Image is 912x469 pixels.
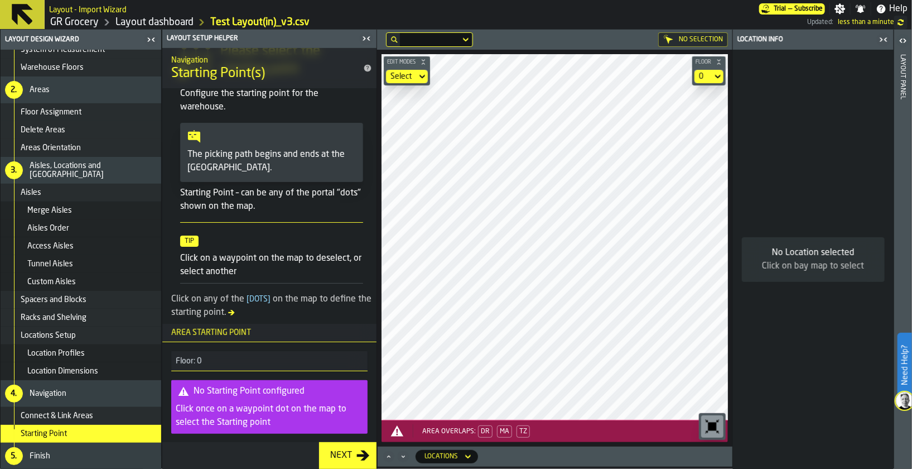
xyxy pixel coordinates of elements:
span: Starting Point(s) [171,65,265,83]
span: Tip [180,236,199,247]
div: button-toolbar-undefined [699,413,726,440]
button: Maximize [382,451,395,462]
a: link-to-/wh/i/e451d98b-95f6-4604-91ff-c80219f9c36d/import/layout/da3e8ec0-b2b9-40f4-a54d-5e8a3c09... [210,16,310,28]
span: Warehouse Floors [21,63,84,72]
div: 3. [5,161,23,179]
li: menu Areas [1,76,161,103]
li: menu Tunnel Aisles [1,255,161,273]
span: Aisles, Locations and [GEOGRAPHIC_DATA] [30,161,157,179]
span: Area Overlaps: [422,428,476,435]
span: Areas Orientation [21,143,81,152]
span: Aisles [21,188,41,197]
div: DropdownMenuValue-default-floor [694,70,723,83]
label: button-toggle-Notifications [851,3,871,15]
span: Merge Aisles [27,206,72,215]
div: Click on bay map to select [751,260,876,273]
label: button-toggle-Close me [143,33,159,46]
label: button-toggle-undefined [894,16,908,29]
div: Location Info [735,36,876,44]
p: Click on a waypoint on the map to deselect, or select another [180,252,363,279]
div: title-Starting Point(s) [162,48,377,88]
li: menu Access Aisles [1,237,161,255]
header: Layout panel [894,30,911,469]
h3: title-section-Floor: 0 [171,351,368,371]
div: alert-No Starting Point configured [171,380,368,434]
div: Layout panel [899,52,907,466]
span: Floor: 0 [171,357,201,366]
li: menu System of Measurement [1,41,161,59]
li: menu Delete Areas [1,121,161,139]
label: button-toggle-Settings [830,3,850,15]
span: Subscribe [794,5,823,13]
div: Layout Design Wizard [3,36,143,44]
span: Access Aisles [27,242,74,251]
span: Location Dimensions [27,367,98,376]
div: Layout Setup Helper [165,35,359,42]
li: menu Custom Aisles [1,273,161,291]
div: DropdownMenuValue-default-floor [699,72,708,81]
li: menu Navigation [1,380,161,407]
p: The picking path begins and ends at the [GEOGRAPHIC_DATA]. [187,148,356,175]
h2: Sub Title [49,3,127,15]
span: TZ [517,425,530,438]
span: Spacers and Blocks [21,295,86,304]
li: menu Aisles Order [1,219,161,237]
div: Next [326,449,356,462]
li: menu Merge Aisles [1,202,161,219]
li: menu Aisles [1,184,161,202]
span: Starting Point [21,429,67,438]
label: button-toggle-Help [871,2,912,16]
label: Need Help? [899,334,911,396]
p: Configure the starting point for the warehouse. [180,87,363,114]
label: button-toggle-Open [895,32,911,52]
li: menu Areas Orientation [1,139,161,157]
li: menu Locations Setup [1,327,161,344]
span: Updated: [807,18,833,26]
span: Delete Areas [21,126,65,135]
li: menu Warehouse Floors [1,59,161,76]
span: Finish [30,452,50,461]
span: DR [478,425,493,438]
button: button-Next [319,442,377,469]
span: — [788,5,792,13]
div: DropdownMenuValue-none [390,72,412,81]
a: link-to-/wh/i/e451d98b-95f6-4604-91ff-c80219f9c36d/designer [115,16,194,28]
span: Dots [244,295,273,303]
a: link-to-/wh/i/e451d98b-95f6-4604-91ff-c80219f9c36d [50,16,99,28]
span: Navigation [30,389,66,398]
li: menu Location Dimensions [1,362,161,380]
div: No Selection [658,32,728,47]
button: Minimize [397,451,410,462]
span: MA [497,425,512,438]
span: Racks and Shelving [21,313,86,322]
div: hide filter [391,36,398,43]
div: DropdownMenuValue-locations [416,450,478,463]
li: menu Location Profiles [1,344,161,362]
header: Layout Design Wizard [1,30,161,50]
a: link-to-/wh/i/e451d98b-95f6-4604-91ff-c80219f9c36d/pricing/ [759,3,825,15]
span: Locations Setup [21,331,76,340]
span: Edit Modes [385,59,418,65]
div: 2. [5,81,23,99]
div: Click on any of the on the map to define the starting point. [171,293,372,319]
span: Areas [30,85,50,94]
li: menu Racks and Shelving [1,309,161,327]
span: Location Profiles [27,349,85,358]
h2: Sub Title [171,54,350,65]
button: button- [384,56,430,68]
div: DropdownMenuValue-none [386,70,428,83]
div: Click once on a waypoint dot on the map to select the Starting point [176,403,363,429]
label: button-toggle-Close me [359,32,374,45]
span: Connect & Link Areas [21,411,93,420]
p: Starting Point – can be any of the portal "dots" shown on the map. [180,186,363,213]
header: Location Info [733,30,894,50]
div: Menu Subscription [759,3,825,15]
span: Aisles Order [27,224,69,233]
div: 4. [5,385,23,403]
li: menu Aisles, Locations and Bays [1,157,161,184]
span: 9/10/2025, 4:03:53 PM [838,18,894,26]
span: ] [268,295,271,303]
button: button- [692,56,726,68]
li: menu Floor Assignment [1,103,161,121]
h3: title-section-Area Starting point [162,324,377,342]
